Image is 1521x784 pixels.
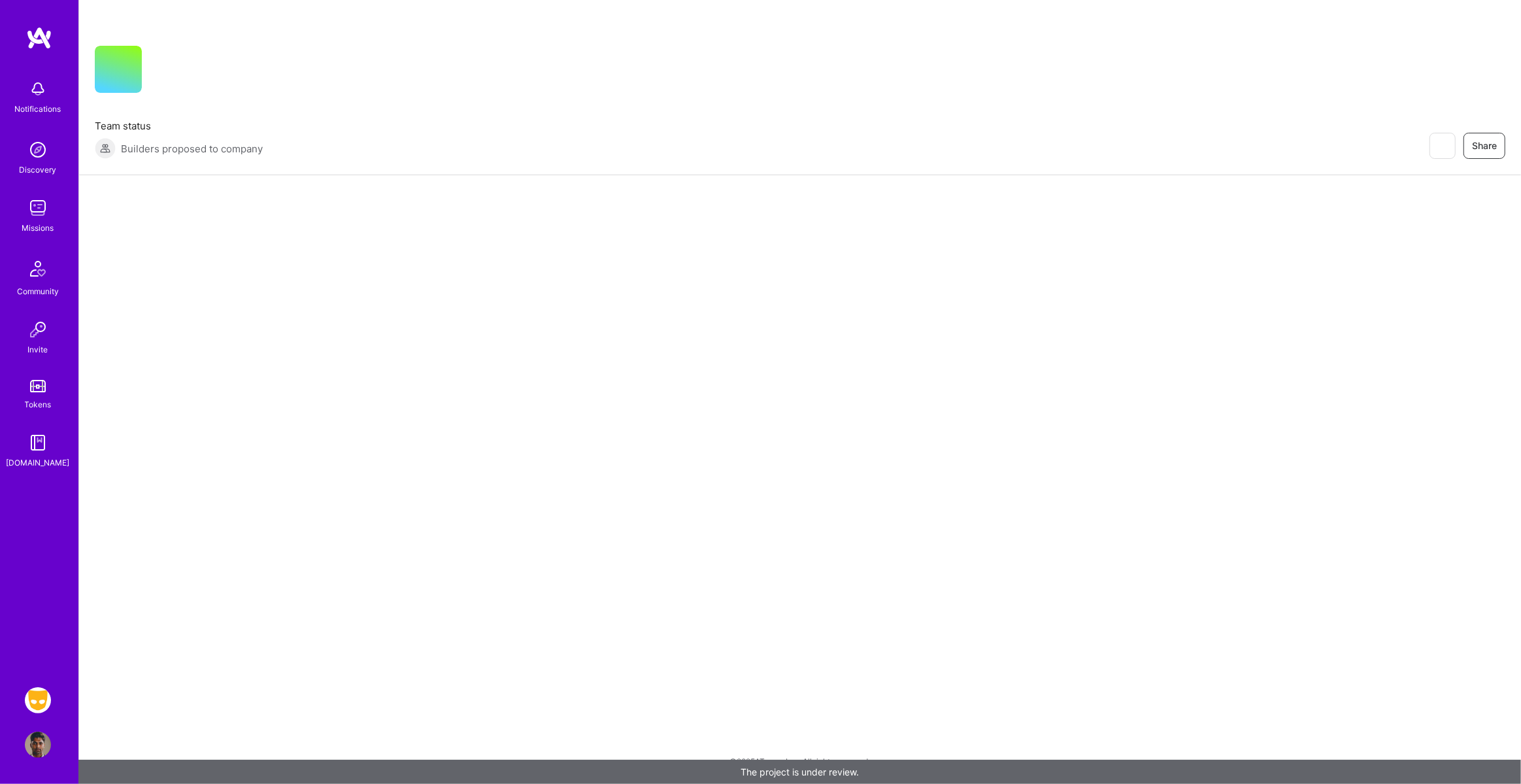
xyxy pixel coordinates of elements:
[20,163,57,177] div: Discovery
[26,26,52,50] img: logo
[30,380,46,392] img: tokens
[158,67,168,77] i: icon CompanyGray
[25,76,51,102] img: bell
[1437,141,1447,151] i: icon EyeClosed
[22,221,54,235] div: Missions
[17,284,59,298] div: Community
[7,456,70,469] div: [DOMAIN_NAME]
[22,732,54,758] a: User Avatar
[1472,139,1497,152] span: Share
[95,119,263,133] span: Team status
[15,102,61,116] div: Notifications
[25,195,51,221] img: teamwork
[25,398,52,411] div: Tokens
[28,343,48,356] div: Invite
[22,687,54,713] a: Grindr: Mobile + BE + Cloud
[22,253,54,284] img: Community
[1463,133,1505,159] button: Share
[25,316,51,343] img: Invite
[78,760,1521,784] div: The project is under review.
[95,138,116,159] img: Builders proposed to company
[121,142,263,156] span: Builders proposed to company
[25,137,51,163] img: discovery
[25,732,51,758] img: User Avatar
[25,430,51,456] img: guide book
[25,687,51,713] img: Grindr: Mobile + BE + Cloud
